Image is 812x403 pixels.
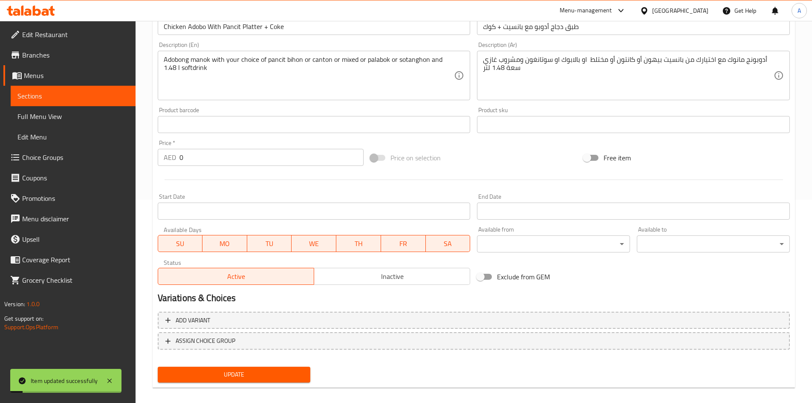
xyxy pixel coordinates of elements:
[158,18,471,35] input: Enter name En
[637,235,790,252] div: ​
[17,91,129,101] span: Sections
[477,235,630,252] div: ​
[384,238,422,250] span: FR
[158,116,471,133] input: Please enter product barcode
[22,152,129,162] span: Choice Groups
[4,322,58,333] a: Support.OpsPlatform
[604,153,631,163] span: Free item
[24,70,129,81] span: Menus
[162,238,199,250] span: SU
[3,229,136,249] a: Upsell
[11,127,136,147] a: Edit Menu
[4,313,43,324] span: Get support on:
[477,116,790,133] input: Please enter product sku
[314,268,470,285] button: Inactive
[251,238,289,250] span: TU
[158,292,790,304] h2: Variations & Choices
[22,173,129,183] span: Coupons
[483,55,774,96] textarea: أدوبونج مانوك مع اختيارك من بانسيت بيهون أو كانتون أو مختلط او بالابوك او سوتانغون ومشروب غازي سع...
[381,235,426,252] button: FR
[22,214,129,224] span: Menu disclaimer
[3,249,136,270] a: Coverage Report
[429,238,467,250] span: SA
[3,168,136,188] a: Coupons
[497,272,550,282] span: Exclude from GEM
[3,45,136,65] a: Branches
[3,24,136,45] a: Edit Restaurant
[247,235,292,252] button: TU
[158,332,790,350] button: ASSIGN CHOICE GROUP
[3,65,136,86] a: Menus
[3,188,136,209] a: Promotions
[292,235,336,252] button: WE
[31,376,98,386] div: Item updated successfully
[22,255,129,265] span: Coverage Report
[798,6,801,15] span: A
[11,86,136,106] a: Sections
[164,152,176,162] p: AED
[165,369,304,380] span: Update
[390,153,441,163] span: Price on selection
[176,336,235,346] span: ASSIGN CHOICE GROUP
[11,106,136,127] a: Full Menu View
[158,268,314,285] button: Active
[336,235,381,252] button: TH
[26,299,40,310] span: 1.0.0
[3,270,136,290] a: Grocery Checklist
[3,147,136,168] a: Choice Groups
[4,299,25,310] span: Version:
[560,6,612,16] div: Menu-management
[22,275,129,285] span: Grocery Checklist
[179,149,364,166] input: Please enter price
[22,29,129,40] span: Edit Restaurant
[176,315,210,326] span: Add variant
[318,270,467,283] span: Inactive
[22,234,129,244] span: Upsell
[340,238,378,250] span: TH
[426,235,471,252] button: SA
[158,312,790,329] button: Add variant
[295,238,333,250] span: WE
[3,209,136,229] a: Menu disclaimer
[206,238,244,250] span: MO
[17,132,129,142] span: Edit Menu
[477,18,790,35] input: Enter name Ar
[158,235,203,252] button: SU
[202,235,247,252] button: MO
[164,55,454,96] textarea: Adobong manok with your choice of pancit bihon or canton or mixed or palabok or sotanghon and 1.4...
[22,193,129,203] span: Promotions
[652,6,708,15] div: [GEOGRAPHIC_DATA]
[17,111,129,122] span: Full Menu View
[22,50,129,60] span: Branches
[158,367,311,383] button: Update
[162,270,311,283] span: Active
